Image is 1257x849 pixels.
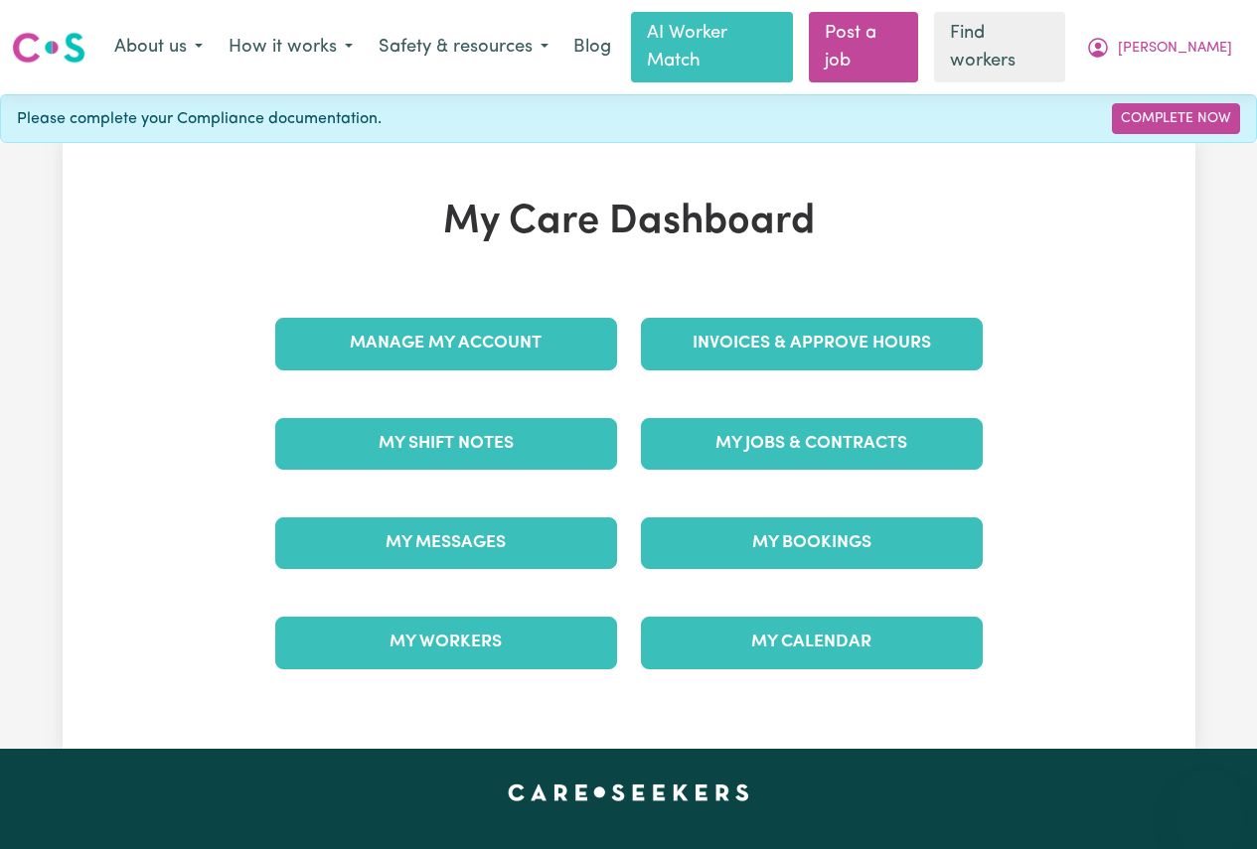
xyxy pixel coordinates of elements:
[1073,27,1245,69] button: My Account
[216,27,366,69] button: How it works
[275,617,617,668] a: My Workers
[641,617,983,668] a: My Calendar
[1178,770,1241,833] iframe: Button to launch messaging window
[12,30,85,66] img: Careseekers logo
[1118,38,1232,60] span: [PERSON_NAME]
[366,27,561,69] button: Safety & resources
[101,27,216,69] button: About us
[17,107,382,131] span: Please complete your Compliance documentation.
[641,318,983,369] a: Invoices & Approve Hours
[809,12,918,82] a: Post a job
[508,784,749,800] a: Careseekers home page
[934,12,1065,82] a: Find workers
[12,25,85,71] a: Careseekers logo
[1112,103,1240,134] a: Complete Now
[641,418,983,470] a: My Jobs & Contracts
[275,517,617,569] a: My Messages
[641,517,983,569] a: My Bookings
[275,418,617,470] a: My Shift Notes
[631,12,793,82] a: AI Worker Match
[263,199,995,246] h1: My Care Dashboard
[275,318,617,369] a: Manage My Account
[561,26,623,70] a: Blog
